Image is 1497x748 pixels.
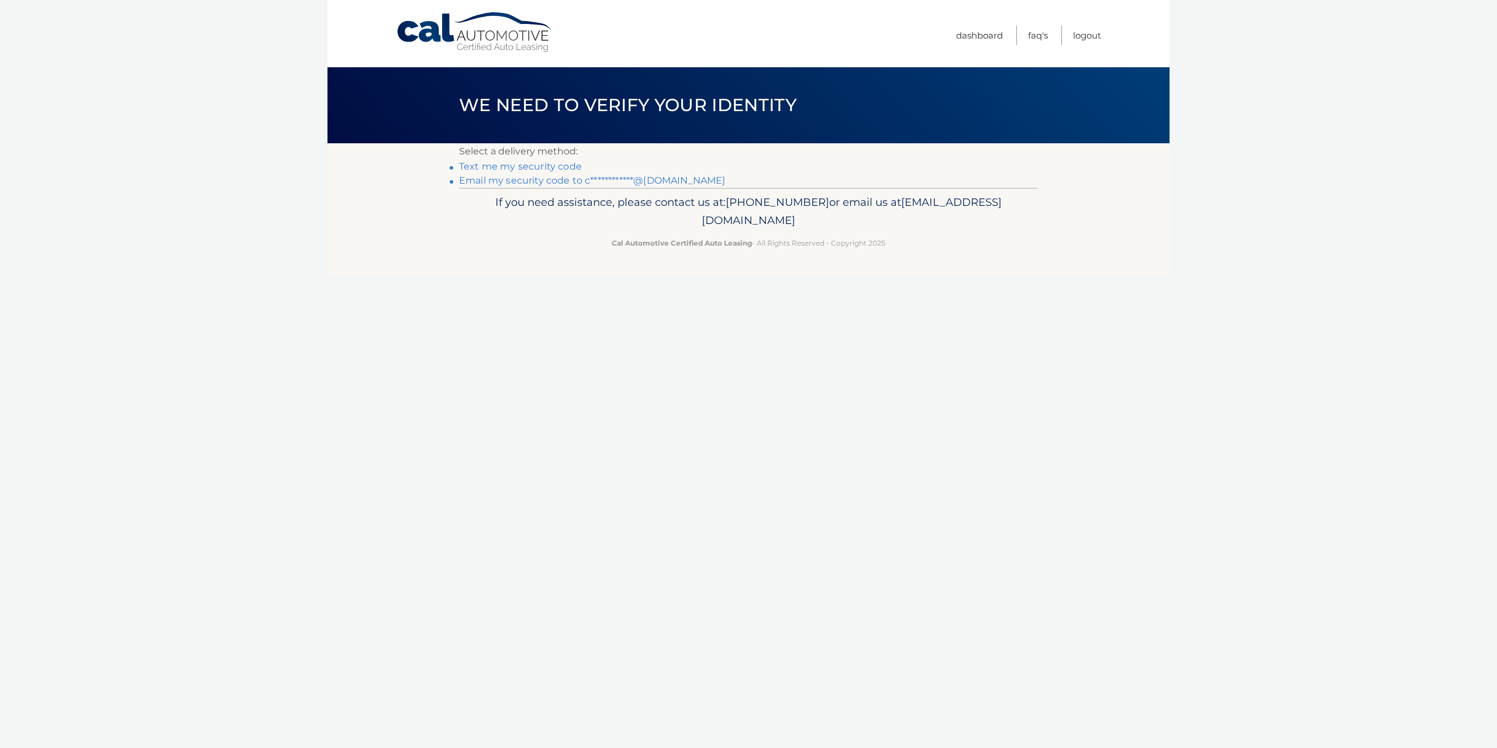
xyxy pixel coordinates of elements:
[467,237,1030,249] p: - All Rights Reserved - Copyright 2025
[612,239,752,247] strong: Cal Automotive Certified Auto Leasing
[726,195,829,209] span: [PHONE_NUMBER]
[459,94,796,116] span: We need to verify your identity
[459,143,1038,160] p: Select a delivery method:
[1028,26,1048,45] a: FAQ's
[1073,26,1101,45] a: Logout
[396,12,554,53] a: Cal Automotive
[467,193,1030,230] p: If you need assistance, please contact us at: or email us at
[459,161,582,172] a: Text me my security code
[956,26,1003,45] a: Dashboard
